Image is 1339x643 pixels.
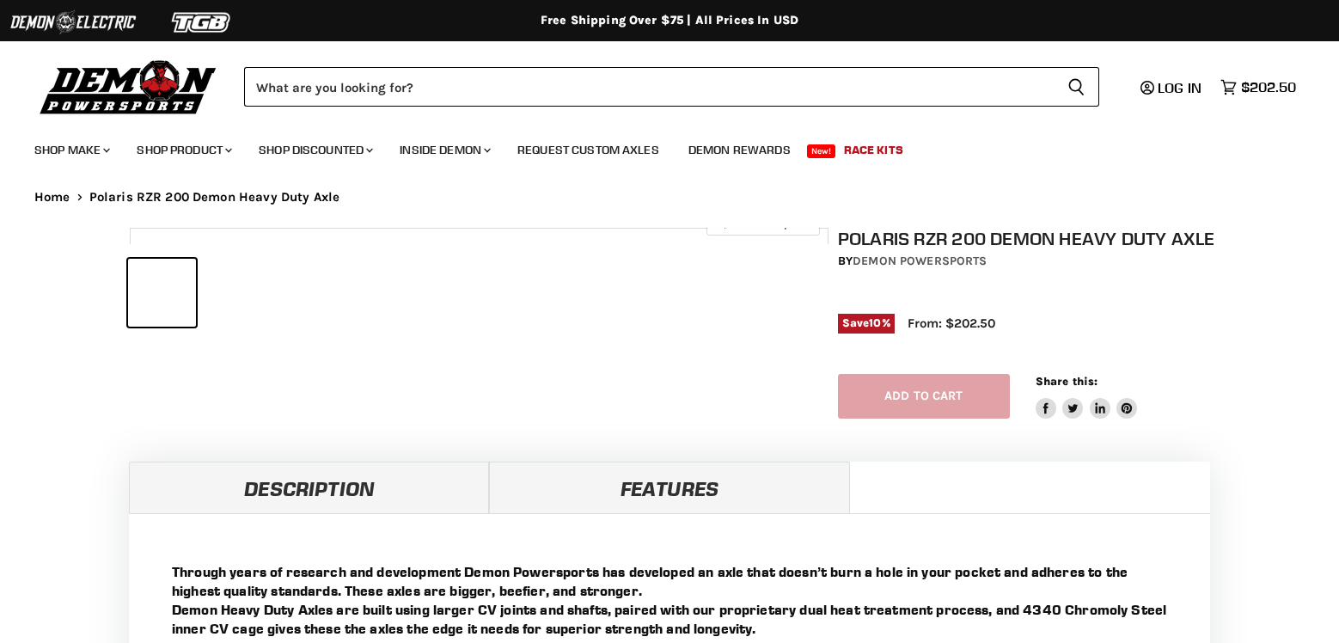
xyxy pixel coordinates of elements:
form: Product [244,67,1099,107]
span: Click to expand [715,217,810,230]
span: From: $202.50 [908,315,995,331]
span: Log in [1158,79,1201,96]
a: Race Kits [831,132,916,168]
img: TGB Logo 2 [138,6,266,39]
a: Demon Powersports [853,254,987,268]
ul: Main menu [21,126,1292,168]
input: Search [244,67,1054,107]
span: Share this: [1036,375,1097,388]
span: Save % [838,314,895,333]
a: Request Custom Axles [504,132,672,168]
span: 10 [869,316,881,329]
span: $202.50 [1241,79,1296,95]
a: Home [34,190,70,205]
a: Description [129,462,489,513]
a: Shop Make [21,132,120,168]
aside: Share this: [1036,374,1138,419]
button: Search [1054,67,1099,107]
span: New! [807,144,836,158]
a: Shop Product [124,132,242,168]
img: Demon Electric Logo 2 [9,6,138,39]
a: Log in [1133,80,1212,95]
img: Demon Powersports [34,56,223,117]
a: Features [489,462,849,513]
a: Demon Rewards [676,132,804,168]
a: Inside Demon [387,132,501,168]
div: by [838,252,1219,271]
h1: Polaris RZR 200 Demon Heavy Duty Axle [838,228,1219,249]
button: IMAGE thumbnail [128,259,196,327]
a: Shop Discounted [246,132,383,168]
a: $202.50 [1212,75,1305,100]
span: Polaris RZR 200 Demon Heavy Duty Axle [89,190,340,205]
